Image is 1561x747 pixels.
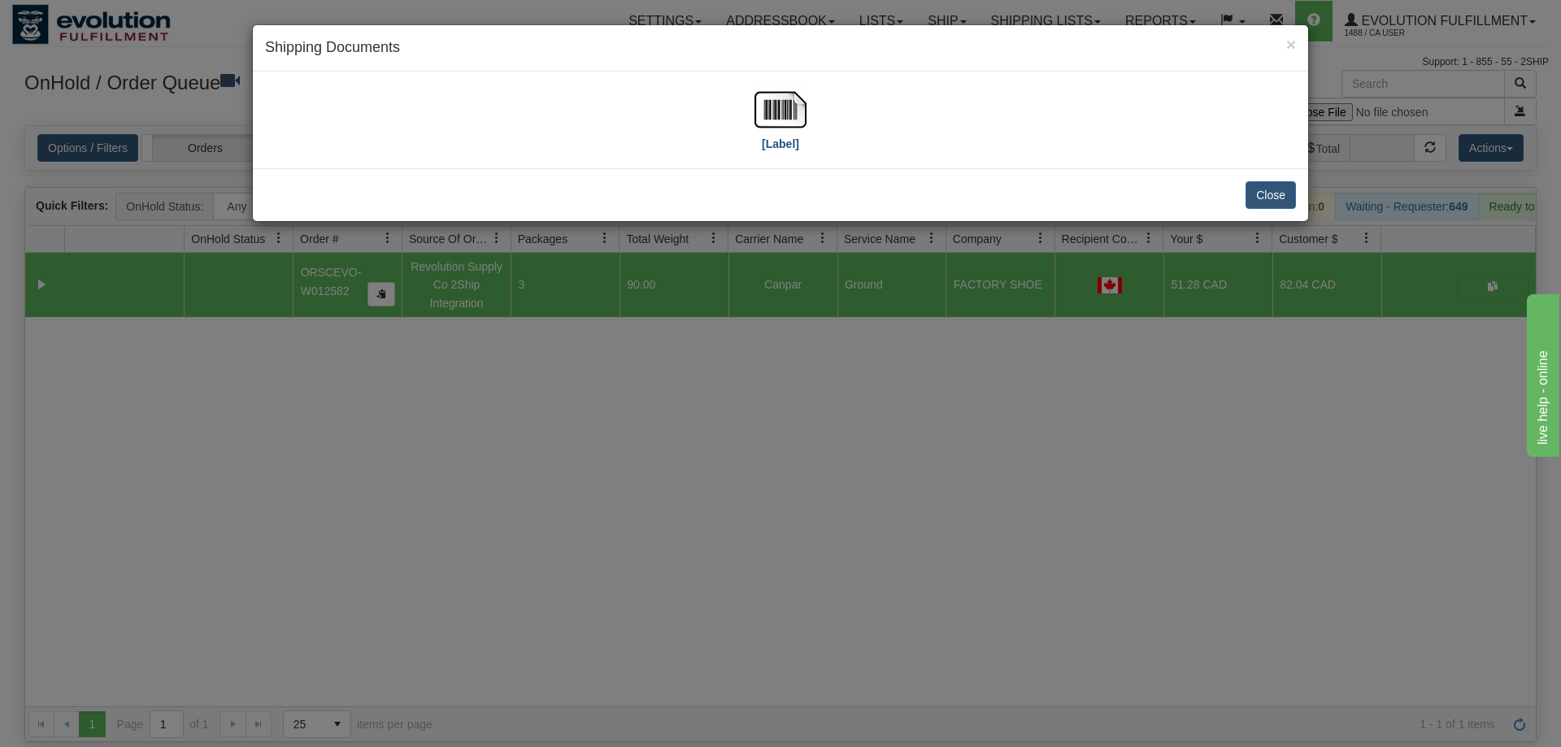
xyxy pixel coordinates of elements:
button: Close [1286,36,1296,53]
label: [Label] [762,136,799,152]
iframe: chat widget [1524,290,1559,456]
button: Close [1246,181,1296,209]
span: × [1286,35,1296,54]
a: [Label] [754,102,807,150]
div: live help - online [12,10,150,29]
img: barcode.jpg [754,84,807,136]
h4: Shipping Documents [265,37,1296,59]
